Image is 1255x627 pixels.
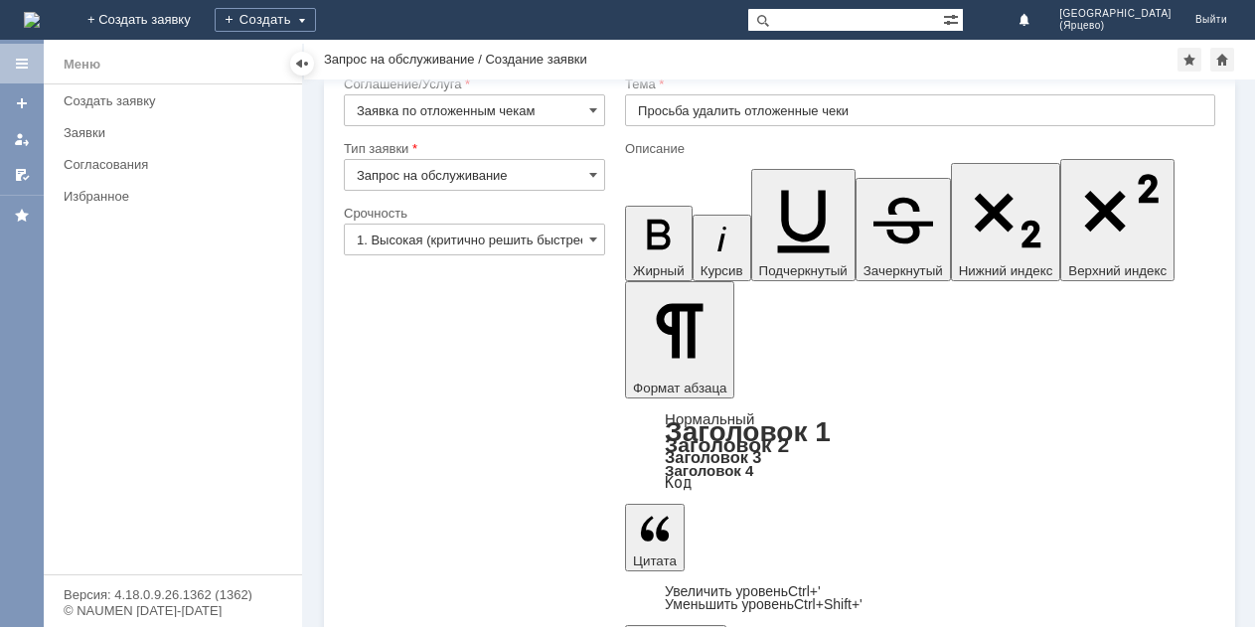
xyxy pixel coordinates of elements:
[64,588,282,601] div: Версия: 4.18.0.9.26.1362 (1362)
[64,189,268,204] div: Избранное
[56,117,298,148] a: Заявки
[665,448,761,466] a: Заголовок 3
[24,12,40,28] a: Перейти на домашнюю страницу
[1210,48,1234,72] div: Сделать домашней страницей
[959,263,1053,278] span: Нижний индекс
[856,178,951,281] button: Зачеркнутый
[1059,8,1172,20] span: [GEOGRAPHIC_DATA]
[56,149,298,180] a: Согласования
[344,142,601,155] div: Тип заявки
[344,78,601,90] div: Соглашение/Услуга
[1060,159,1175,281] button: Верхний индекс
[863,263,943,278] span: Зачеркнутый
[625,281,734,398] button: Формат абзаца
[6,87,38,119] a: Создать заявку
[625,142,1211,155] div: Описание
[693,215,751,281] button: Курсив
[6,159,38,191] a: Мои согласования
[794,596,863,612] span: Ctrl+Shift+'
[56,85,298,116] a: Создать заявку
[625,206,693,281] button: Жирный
[215,8,316,32] div: Создать
[1068,263,1167,278] span: Верхний индекс
[64,93,290,108] div: Создать заявку
[625,412,1215,490] div: Формат абзаца
[1177,48,1201,72] div: Добавить в избранное
[64,125,290,140] div: Заявки
[665,433,789,456] a: Заголовок 2
[1059,20,1172,32] span: (Ярцево)
[943,9,963,28] span: Расширенный поиск
[324,52,587,67] div: Запрос на обслуживание / Создание заявки
[344,207,601,220] div: Срочность
[633,263,685,278] span: Жирный
[633,381,726,395] span: Формат абзаца
[64,604,282,617] div: © NAUMEN [DATE]-[DATE]
[751,169,856,281] button: Подчеркнутый
[64,157,290,172] div: Согласования
[665,474,692,492] a: Код
[24,12,40,28] img: logo
[633,553,677,568] span: Цитата
[951,163,1061,281] button: Нижний индекс
[788,583,821,599] span: Ctrl+'
[64,53,100,77] div: Меню
[759,263,848,278] span: Подчеркнутый
[665,596,863,612] a: Decrease
[625,78,1211,90] div: Тема
[665,410,754,427] a: Нормальный
[665,416,831,447] a: Заголовок 1
[625,504,685,571] button: Цитата
[290,52,314,76] div: Скрыть меню
[701,263,743,278] span: Курсив
[665,462,753,479] a: Заголовок 4
[6,123,38,155] a: Мои заявки
[665,583,821,599] a: Increase
[625,585,1215,611] div: Цитата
